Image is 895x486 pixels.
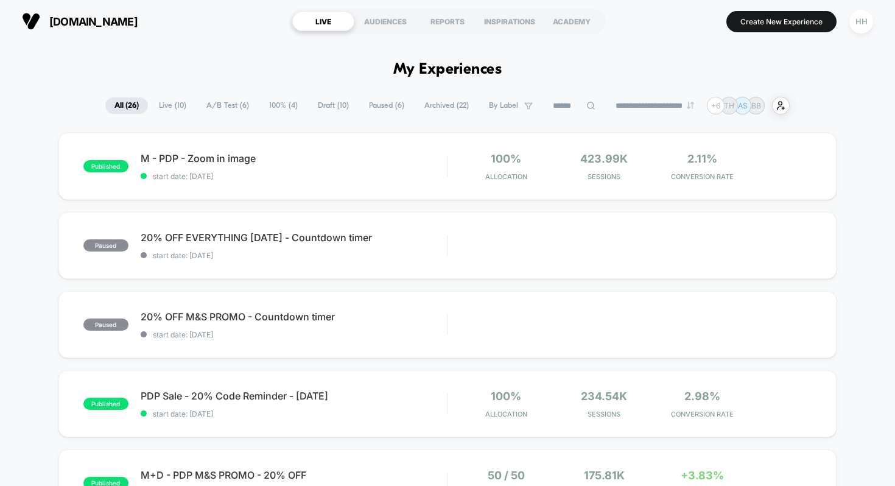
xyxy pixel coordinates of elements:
span: A/B Test ( 6 ) [197,97,258,114]
div: ACADEMY [541,12,603,31]
span: paused [83,319,128,331]
span: By Label [489,101,518,110]
span: 20% OFF EVERYTHING [DATE] - Countdown timer [141,231,447,244]
span: M - PDP - Zoom in image [141,152,447,164]
span: Paused ( 6 ) [360,97,413,114]
p: BB [751,101,761,110]
span: start date: [DATE] [141,251,447,260]
span: PDP Sale - 20% Code Reminder - [DATE] [141,390,447,402]
span: Draft ( 10 ) [309,97,358,114]
span: start date: [DATE] [141,330,447,339]
span: 100% [491,152,521,165]
button: [DOMAIN_NAME] [18,12,141,31]
span: [DOMAIN_NAME] [49,15,138,28]
span: published [83,160,128,172]
span: 2.11% [687,152,717,165]
span: Sessions [558,172,650,181]
button: Create New Experience [726,11,837,32]
div: AUDIENCES [354,12,416,31]
span: Sessions [558,410,650,418]
span: 50 / 50 [488,469,525,482]
img: end [687,102,694,109]
div: INSPIRATIONS [479,12,541,31]
span: Live ( 10 ) [150,97,195,114]
p: TH [724,101,734,110]
div: HH [849,10,873,33]
span: paused [83,239,128,252]
p: AS [738,101,748,110]
span: 100% [491,390,521,403]
span: 100% ( 4 ) [260,97,307,114]
h1: My Experiences [393,61,502,79]
span: 175.81k [584,469,625,482]
span: start date: [DATE] [141,172,447,181]
div: + 6 [707,97,725,114]
span: Archived ( 22 ) [415,97,478,114]
button: HH [846,9,877,34]
span: CONVERSION RATE [656,410,748,418]
div: REPORTS [416,12,479,31]
span: Allocation [485,410,527,418]
span: +3.83% [681,469,724,482]
span: 20% OFF M&S PROMO - Countdown timer [141,311,447,323]
span: 2.98% [684,390,720,403]
span: 423.99k [580,152,628,165]
span: start date: [DATE] [141,409,447,418]
div: LIVE [292,12,354,31]
span: CONVERSION RATE [656,172,748,181]
img: Visually logo [22,12,40,30]
span: M+D - PDP M&S PROMO - 20% OFF [141,469,447,481]
span: All ( 26 ) [105,97,148,114]
span: Allocation [485,172,527,181]
span: 234.54k [581,390,627,403]
span: published [83,398,128,410]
